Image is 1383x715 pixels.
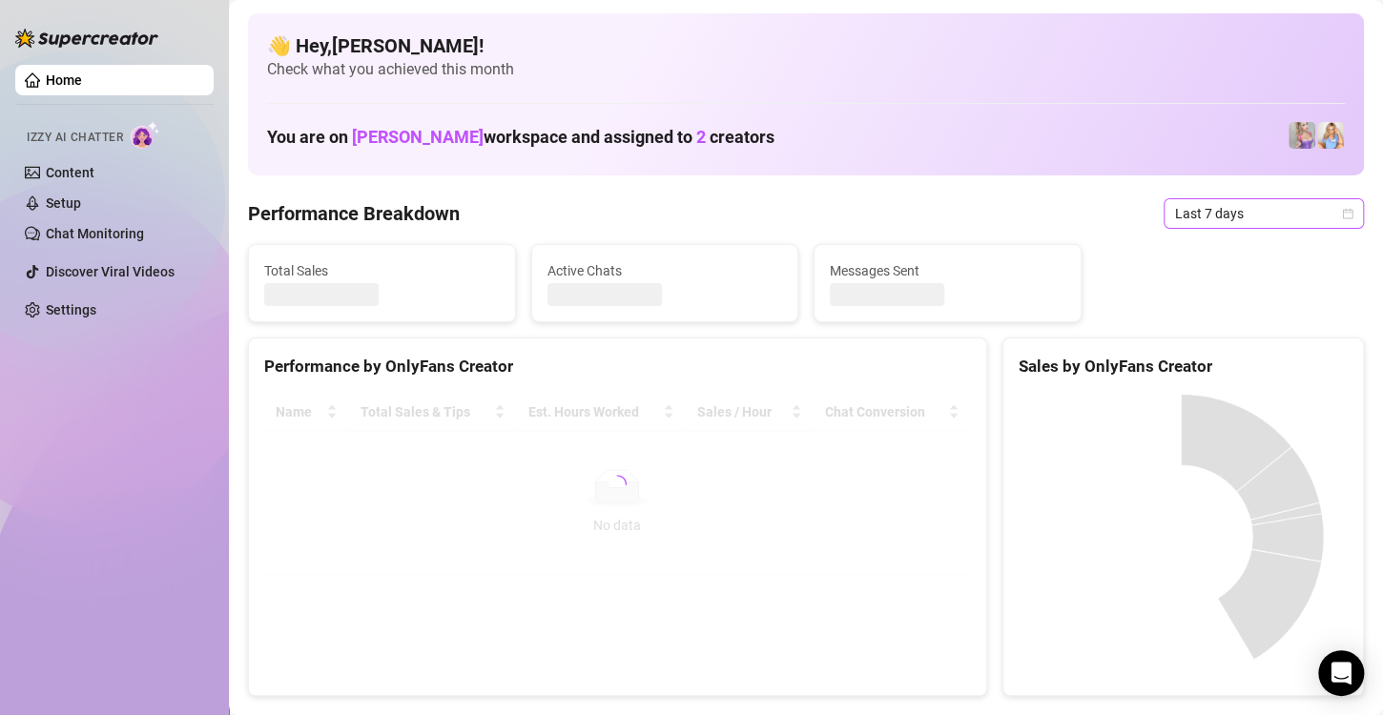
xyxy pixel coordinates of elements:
[608,475,627,494] span: loading
[1289,122,1315,149] img: Allie
[1317,122,1344,149] img: The
[15,29,158,48] img: logo-BBDzfeDw.svg
[46,302,96,317] a: Settings
[267,32,1345,59] h4: 👋 Hey, [PERSON_NAME] !
[248,200,460,227] h4: Performance Breakdown
[1175,199,1352,228] span: Last 7 days
[267,59,1345,80] span: Check what you achieved this month
[264,260,500,281] span: Total Sales
[131,121,160,149] img: AI Chatter
[1342,208,1353,219] span: calendar
[1318,650,1364,696] div: Open Intercom Messenger
[46,195,81,211] a: Setup
[46,72,82,88] a: Home
[547,260,783,281] span: Active Chats
[830,260,1065,281] span: Messages Sent
[352,127,484,147] span: [PERSON_NAME]
[46,226,144,241] a: Chat Monitoring
[27,129,123,147] span: Izzy AI Chatter
[46,165,94,180] a: Content
[46,264,175,279] a: Discover Viral Videos
[267,127,774,148] h1: You are on workspace and assigned to creators
[264,354,971,379] div: Performance by OnlyFans Creator
[1019,354,1348,379] div: Sales by OnlyFans Creator
[696,127,706,147] span: 2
